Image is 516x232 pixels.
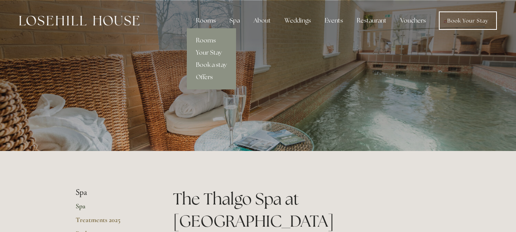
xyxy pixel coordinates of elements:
[439,11,497,30] a: Book Your Stay
[76,216,149,229] a: Treatments 2025
[76,202,149,216] a: Spa
[247,13,277,28] div: About
[394,13,432,28] a: Vouchers
[190,13,222,28] div: Rooms
[19,16,139,26] img: Losehill House
[187,34,236,47] a: Rooms
[187,59,236,71] a: Book a stay
[351,13,393,28] div: Restaurant
[187,71,236,83] a: Offers
[319,13,349,28] div: Events
[223,13,246,28] div: Spa
[187,47,236,59] a: Your Stay
[278,13,317,28] div: Weddings
[76,188,149,198] li: Spa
